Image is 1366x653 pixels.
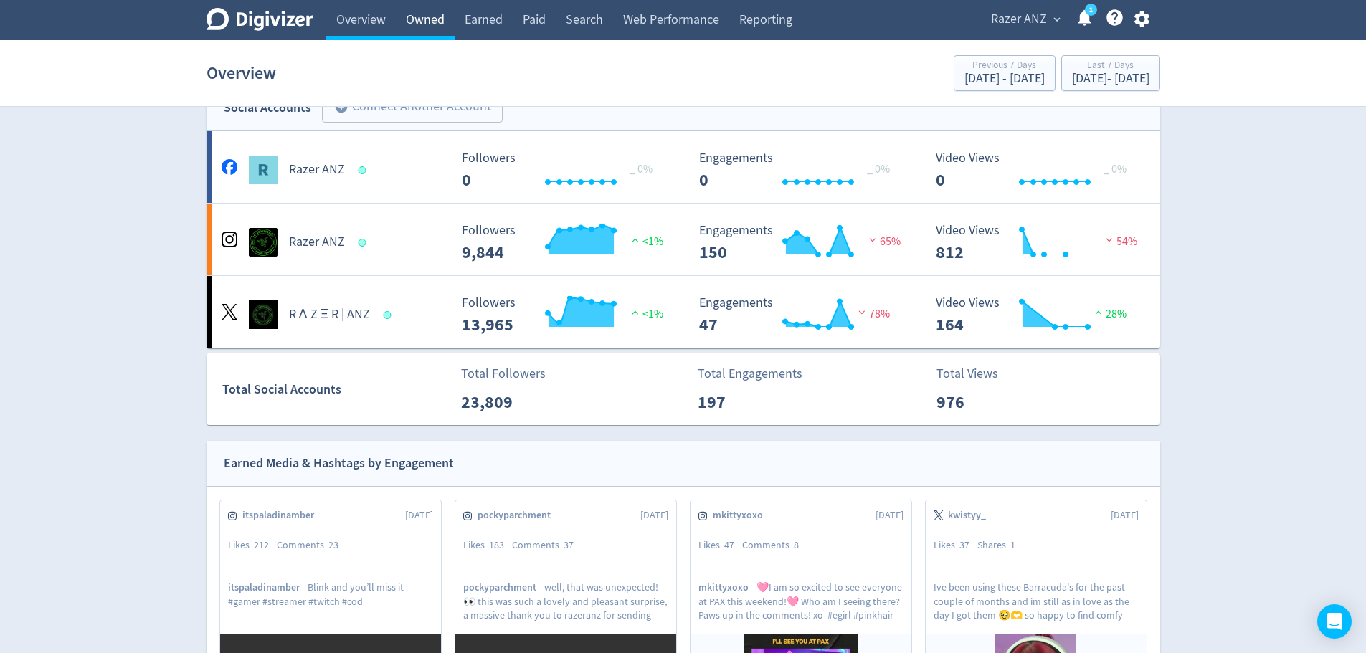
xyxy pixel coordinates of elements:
img: Razer ANZ undefined [249,156,278,184]
svg: Video Views 164 [929,296,1144,334]
span: [DATE] [405,508,433,523]
p: Total Views [936,364,1019,383]
h5: R Λ Z Ξ R | ANZ [289,306,371,323]
a: Razer ANZ undefinedRazer ANZ Followers --- _ 0% Followers 0 Engagements 0 Engagements 0 _ 0% Vide... [207,131,1160,203]
span: Data last synced: 8 Oct 2025, 9:01am (AEDT) [358,239,370,247]
a: 1 [1085,4,1097,16]
span: 78% [855,307,890,321]
span: expand_more [1050,13,1063,26]
div: Comments [277,538,346,553]
span: 47 [724,538,734,551]
div: Likes [463,538,512,553]
span: 1 [1010,538,1015,551]
span: _ 0% [867,162,890,176]
h5: Razer ANZ [289,161,345,178]
p: 23,809 [461,389,544,415]
div: Last 7 Days [1072,60,1149,72]
span: Data last synced: 8 Oct 2025, 8:02am (AEDT) [358,166,370,174]
p: 🩷I am so excited to see everyone at PAX this weekend!🩷 Who am I seeing there? Paws up in the comm... [698,581,903,621]
span: pockyparchment [478,508,559,523]
div: Open Intercom Messenger [1317,604,1352,639]
p: Total Followers [461,364,546,383]
a: Razer ANZ undefinedRazer ANZ Followers --- Followers 9,844 <1% Engagements 150 Engagements 150 65... [207,204,1160,275]
img: Razer ANZ undefined [249,228,278,257]
div: Social Accounts [224,97,311,118]
svg: Followers --- [455,296,670,334]
span: mkittyxoxo [713,508,771,523]
svg: Followers --- [455,151,670,189]
div: Previous 7 Days [964,60,1045,72]
span: 37 [959,538,969,551]
span: <1% [628,234,663,249]
svg: Followers --- [455,224,670,262]
div: Likes [934,538,977,553]
span: Razer ANZ [991,8,1047,31]
span: pockyparchment [463,581,544,594]
svg: Video Views 812 [929,224,1144,262]
svg: Engagements 47 [692,296,907,334]
button: Last 7 Days[DATE]- [DATE] [1061,55,1160,91]
p: Blink and you’ll miss it #gamer #streamer #twitch #cod [228,581,433,621]
svg: Engagements 150 [692,224,907,262]
button: Previous 7 Days[DATE] - [DATE] [954,55,1056,91]
span: [DATE] [640,508,668,523]
h5: Razer ANZ [289,234,345,251]
div: Likes [228,538,277,553]
span: 37 [564,538,574,551]
div: Earned Media & Hashtags by Engagement [224,453,454,474]
svg: Video Views 0 [929,151,1144,189]
span: <1% [628,307,663,321]
span: [DATE] [876,508,903,523]
div: Shares [977,538,1023,553]
span: 212 [254,538,269,551]
span: Data last synced: 7 Oct 2025, 10:02pm (AEDT) [384,311,396,319]
div: [DATE] - [DATE] [964,72,1045,85]
img: positive-performance.svg [1091,307,1106,318]
div: [DATE] - [DATE] [1072,72,1149,85]
span: _ 0% [1104,162,1127,176]
div: Comments [742,538,807,553]
span: 23 [328,538,338,551]
span: 54% [1102,234,1137,249]
img: negative-performance.svg [865,234,880,245]
img: negative-performance.svg [855,307,869,318]
span: 183 [489,538,504,551]
a: Connect Another Account [311,93,503,123]
p: 197 [698,389,780,415]
span: 28% [1091,307,1127,321]
span: 65% [865,234,901,249]
text: 1 [1088,5,1092,15]
span: [DATE] [1111,508,1139,523]
button: Razer ANZ [986,8,1064,31]
svg: Engagements 0 [692,151,907,189]
p: Total Engagements [698,364,802,383]
div: Total Social Accounts [222,379,451,400]
span: kwistyy_ [948,508,994,523]
div: Comments [512,538,582,553]
p: Ive been using these Barracuda's for the past couple of months and im still as in love as the day... [934,581,1139,621]
p: well, that was unexpected! 👀 this was such a lovely and pleasant surprise, a massive thank you to... [463,581,668,621]
p: 976 [936,389,1019,415]
div: Likes [698,538,742,553]
span: add_circle [334,100,348,114]
img: positive-performance.svg [628,307,642,318]
span: _ 0% [630,162,653,176]
h1: Overview [207,50,276,96]
span: 8 [794,538,799,551]
button: Connect Another Account [322,91,503,123]
img: R Λ Z Ξ R | ANZ undefined [249,300,278,329]
span: itspaladinamber [242,508,322,523]
span: mkittyxoxo [698,581,756,594]
img: positive-performance.svg [628,234,642,245]
a: R Λ Z Ξ R | ANZ undefinedR Λ Z Ξ R | ANZ Followers --- <1% Followers 13,965 Engagements 47 Engage... [207,276,1160,348]
img: negative-performance.svg [1102,234,1116,245]
span: itspaladinamber [228,581,308,594]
